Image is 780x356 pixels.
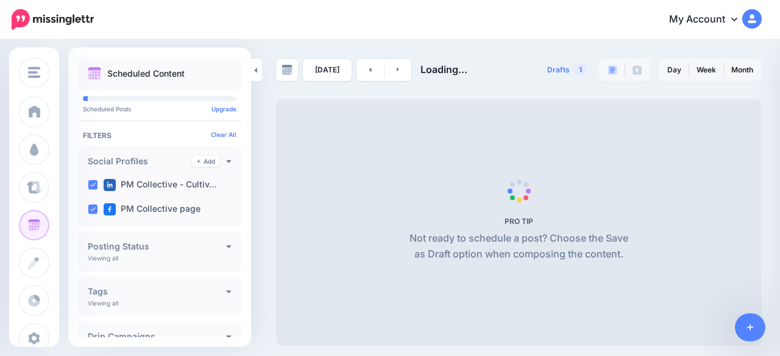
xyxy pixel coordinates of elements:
[633,66,642,75] img: facebook-grey-square.png
[689,60,723,80] a: Week
[104,203,116,215] img: facebook-square.png
[657,5,762,35] a: My Account
[88,332,226,341] h4: Drip Campaigns
[88,67,101,80] img: calendar.png
[608,65,617,75] img: paragraph-boxed.png
[547,66,570,74] span: Drafts
[660,60,689,80] a: Day
[724,60,760,80] a: Month
[303,59,352,81] a: [DATE]
[104,179,217,191] label: PM Collective - Cultiv…
[420,63,467,75] span: Loading...
[405,231,633,262] p: Not ready to schedule a post? Choose the Save as Draft option when composing the content.
[12,9,94,30] img: Missinglettr
[211,131,236,138] a: Clear All
[28,67,40,78] img: menu.png
[282,65,292,75] img: calendar-grey-darker.png
[107,69,185,78] p: Scheduled Content
[540,59,595,81] a: Drafts1
[211,105,236,113] a: Upgrade
[405,217,633,226] h5: PRO TIP
[104,179,116,191] img: linkedin-square.png
[88,242,226,251] h4: Posting Status
[88,157,192,166] h4: Social Profiles
[88,287,226,296] h4: Tags
[83,106,236,112] p: Scheduled Posts
[192,156,220,167] a: Add
[83,131,236,140] h4: Filters
[573,64,588,75] span: 1
[88,299,118,307] p: Viewing all
[104,203,200,215] label: PM Collective page
[88,254,118,262] p: Viewing all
